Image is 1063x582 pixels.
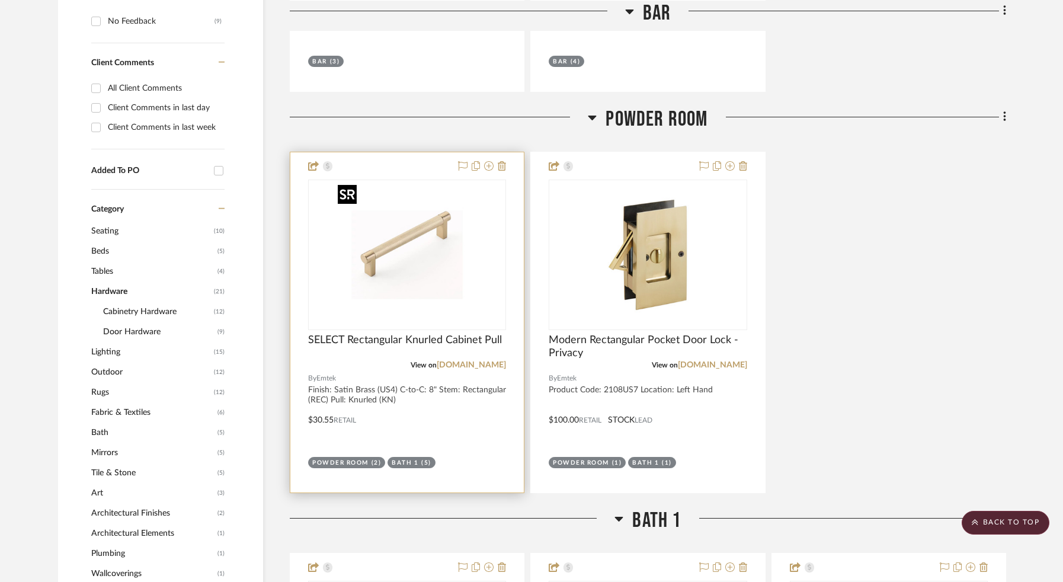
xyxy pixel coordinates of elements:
span: Plumbing [91,543,214,564]
span: Seating [91,221,211,241]
div: (3) [330,57,340,66]
span: Hardware [91,282,211,302]
span: Bath [91,423,214,443]
div: (2) [372,459,382,468]
span: Tile & Stone [91,463,214,483]
div: (9) [214,12,222,31]
span: Cabinetry Hardware [103,302,211,322]
span: (21) [214,282,225,301]
span: (6) [217,403,225,422]
div: Bath 1 [392,459,418,468]
span: Fabric & Textiles [91,402,214,423]
span: (1) [217,524,225,543]
span: Emtek [557,373,577,384]
span: (12) [214,363,225,382]
div: (5) [421,459,431,468]
span: Architectural Elements [91,523,214,543]
span: Architectural Finishes [91,503,214,523]
span: Modern Rectangular Pocket Door Lock - Privacy [549,334,747,360]
span: Art [91,483,214,503]
span: (5) [217,463,225,482]
div: (1) [662,459,672,468]
span: Emtek [316,373,336,384]
a: [DOMAIN_NAME] [678,361,747,369]
div: 0 [309,180,505,330]
span: Lighting [91,342,211,362]
div: (1) [612,459,622,468]
span: Outdoor [91,362,211,382]
div: All Client Comments [108,79,222,98]
img: Modern Rectangular Pocket Door Lock - Privacy [574,181,722,329]
span: (1) [217,544,225,563]
span: (9) [217,322,225,341]
span: By [308,373,316,384]
div: 0 [549,180,746,330]
img: SELECT Rectangular Knurled Cabinet Pull [333,181,481,329]
span: (5) [217,423,225,442]
span: View on [411,362,437,369]
span: (5) [217,443,225,462]
div: Client Comments in last day [108,98,222,117]
span: Powder Room [606,107,707,132]
span: View on [652,362,678,369]
span: (10) [214,222,225,241]
span: (4) [217,262,225,281]
div: Bar [312,57,327,66]
span: Beds [91,241,214,261]
span: (3) [217,484,225,503]
scroll-to-top-button: BACK TO TOP [962,511,1049,535]
span: Category [91,204,124,215]
span: (15) [214,343,225,362]
span: Tables [91,261,214,282]
div: Bath 1 [632,459,659,468]
div: No Feedback [108,12,214,31]
span: (12) [214,383,225,402]
a: [DOMAIN_NAME] [437,361,506,369]
div: Powder Room [312,459,369,468]
span: (12) [214,302,225,321]
span: (2) [217,504,225,523]
div: (4) [571,57,581,66]
div: Client Comments in last week [108,118,222,137]
div: Bar [553,57,568,66]
div: Powder Room [553,459,609,468]
span: SELECT Rectangular Knurled Cabinet Pull [308,334,502,347]
span: Door Hardware [103,322,214,342]
span: Bath 1 [632,508,681,533]
span: Mirrors [91,443,214,463]
span: By [549,373,557,384]
div: Added To PO [91,166,208,176]
span: (5) [217,242,225,261]
span: Client Comments [91,59,154,67]
span: Rugs [91,382,211,402]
